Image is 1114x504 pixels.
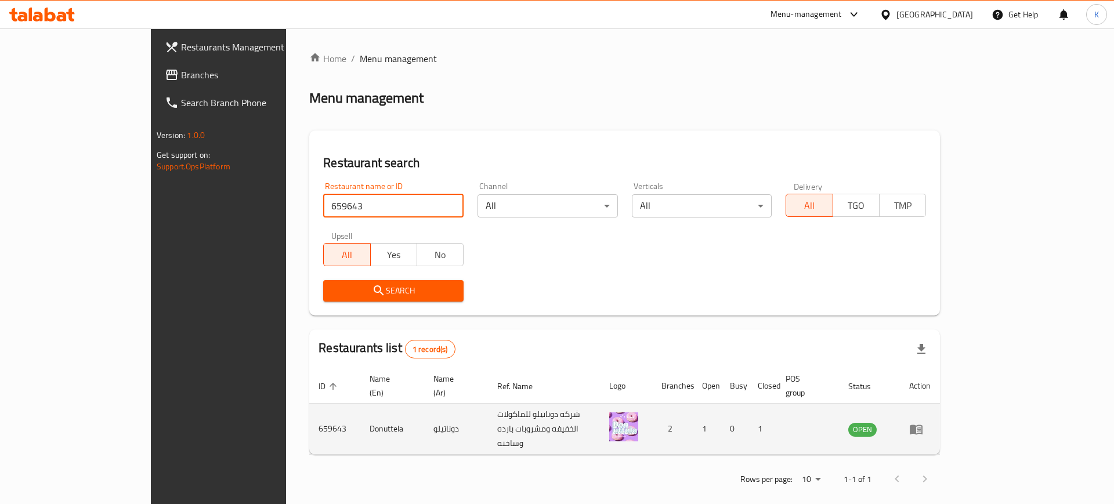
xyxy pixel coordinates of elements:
button: Yes [370,243,417,266]
span: Status [848,379,886,393]
div: Rows per page: [797,471,825,488]
div: Total records count [405,340,455,358]
td: Donuttela [360,404,424,455]
span: Search [332,284,454,298]
span: TGO [838,197,875,214]
th: Busy [721,368,748,404]
h2: Menu management [309,89,424,107]
td: 1 [693,404,721,455]
div: Menu-management [771,8,842,21]
th: Branches [652,368,693,404]
h2: Restaurant search [323,154,926,172]
th: Closed [748,368,776,404]
span: Name (Ar) [433,372,473,400]
span: Version: [157,128,185,143]
span: Ref. Name [497,379,548,393]
div: [GEOGRAPHIC_DATA] [896,8,973,21]
div: All [478,194,618,217]
label: Delivery [794,182,823,190]
span: Search Branch Phone [181,96,328,110]
span: 1.0.0 [187,128,205,143]
td: 2 [652,404,693,455]
button: All [786,194,833,217]
nav: breadcrumb [309,52,940,66]
th: Open [693,368,721,404]
span: K [1094,8,1099,21]
button: Search [323,280,464,302]
p: 1-1 of 1 [844,472,871,487]
span: All [328,246,366,263]
div: OPEN [848,423,877,437]
button: TGO [833,194,880,217]
span: TMP [884,197,921,214]
th: Logo [600,368,652,404]
div: Export file [907,335,935,363]
a: Restaurants Management [155,33,337,61]
span: No [422,246,459,263]
img: Donuttela [609,412,638,441]
label: Upsell [331,231,353,240]
button: All [323,243,370,266]
td: شركه دوناتيلو للماكولات الخفيفه ومشروبات بارده وساخنه [488,404,600,455]
td: 0 [721,404,748,455]
div: All [632,194,772,217]
th: Action [900,368,940,404]
span: ID [319,379,341,393]
span: Menu management [360,52,437,66]
td: دوناتيلو [424,404,487,455]
span: Restaurants Management [181,40,328,54]
button: No [417,243,464,266]
p: Rows per page: [740,472,793,487]
table: enhanced table [309,368,940,455]
button: TMP [879,194,926,217]
span: Name (En) [370,372,410,400]
input: Search for restaurant name or ID.. [323,194,464,217]
a: Search Branch Phone [155,89,337,117]
span: All [791,197,828,214]
a: Support.OpsPlatform [157,159,230,174]
h2: Restaurants list [319,339,455,358]
li: / [351,52,355,66]
span: Get support on: [157,147,210,162]
span: Yes [375,246,413,263]
a: Branches [155,61,337,89]
span: OPEN [848,423,877,436]
span: 1 record(s) [406,344,455,355]
td: 1 [748,404,776,455]
span: POS group [786,372,825,400]
span: Branches [181,68,328,82]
